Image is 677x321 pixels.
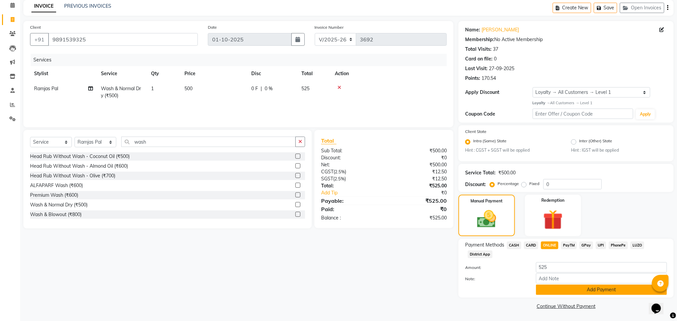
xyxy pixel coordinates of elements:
[261,85,262,92] span: |
[471,208,502,230] img: _cash.svg
[265,85,273,92] span: 0 %
[498,181,519,187] label: Percentage
[384,147,452,154] div: ₹500.00
[384,182,452,189] div: ₹525.00
[533,101,550,105] strong: Loyalty →
[541,197,564,203] label: Redemption
[537,207,569,232] img: _gift.svg
[31,54,452,66] div: Services
[465,147,561,153] small: Hint : CGST + SGST will be applied
[465,46,492,53] div: Total Visits:
[395,189,452,196] div: ₹0
[524,242,538,249] span: CARD
[460,265,531,271] label: Amount:
[533,100,667,106] div: All Customers → Level 1
[541,242,558,249] span: ONLINE
[30,211,82,218] div: Wash & Blowout (₹800)
[208,24,217,30] label: Date
[151,86,154,92] span: 1
[316,161,384,168] div: Net:
[536,285,667,295] button: Add Payment
[571,147,667,153] small: Hint : IGST will be applied
[493,46,498,53] div: 37
[30,192,78,199] div: Premium Wash (₹600)
[384,205,452,213] div: ₹0
[384,214,452,221] div: ₹525.00
[384,175,452,182] div: ₹12.50
[247,66,297,81] th: Disc
[30,172,115,179] div: Head Rub Without Wash - Olive (₹700)
[316,189,395,196] a: Add Tip
[297,66,331,81] th: Total
[30,163,128,170] div: Head Rub Without Wash - Almond Oil (₹600)
[64,3,111,9] a: PREVIOUS INVOICES
[321,137,336,144] span: Total
[489,65,514,72] div: 27-09-2025
[468,251,493,258] span: District App
[465,75,480,82] div: Points:
[473,138,507,146] label: Intra (Same) State
[465,169,496,176] div: Service Total:
[465,36,494,43] div: Membership:
[579,138,612,146] label: Inter (Other) State
[529,181,539,187] label: Fixed
[460,276,531,282] label: Note:
[465,26,480,33] div: Name:
[636,109,655,119] button: Apply
[465,111,532,118] div: Coupon Code
[315,24,344,30] label: Invoice Number
[30,182,83,189] div: ALFAPARF Wash (₹600)
[316,214,384,221] div: Balance :
[101,86,141,99] span: Wash & Normal Dry (₹500)
[533,109,634,119] input: Enter Offer / Coupon Code
[316,182,384,189] div: Total:
[48,33,198,46] input: Search by Name/Mobile/Email/Code
[465,129,487,135] label: Client State
[316,205,384,213] div: Paid:
[184,86,192,92] span: 500
[507,242,521,249] span: CASH
[596,242,606,249] span: UPI
[180,66,247,81] th: Price
[334,176,345,181] span: 2.5%
[553,3,591,13] button: Create New
[494,55,497,62] div: 0
[321,169,333,175] span: CGST
[649,294,670,314] iframe: chat widget
[384,168,452,175] div: ₹12.50
[335,169,345,174] span: 2.5%
[30,24,41,30] label: Client
[331,66,447,81] th: Action
[316,168,384,175] div: ( )
[30,153,130,160] div: Head Rub Without Wash - Coconut Oil (₹500)
[482,26,519,33] a: [PERSON_NAME]
[465,181,486,188] div: Discount:
[460,303,672,310] a: Continue Without Payment
[251,85,258,92] span: 0 F
[536,273,667,284] input: Add Note
[384,161,452,168] div: ₹500.00
[482,75,496,82] div: 170.54
[301,86,309,92] span: 525
[121,137,296,147] input: Search or Scan
[471,198,503,204] label: Manual Payment
[465,65,488,72] div: Last Visit:
[620,3,664,13] button: Open Invoices
[30,201,88,208] div: Wash & Normal Dry (₹500)
[609,242,628,249] span: PhonePe
[321,176,333,182] span: SGST
[631,242,644,249] span: LUZO
[579,242,593,249] span: GPay
[498,169,516,176] div: ₹500.00
[147,66,180,81] th: Qty
[316,175,384,182] div: ( )
[316,147,384,154] div: Sub Total:
[465,36,667,43] div: No Active Membership
[97,66,147,81] th: Service
[316,197,384,205] div: Payable:
[30,66,97,81] th: Stylist
[594,3,617,13] button: Save
[30,33,49,46] button: +91
[465,242,504,249] span: Payment Methods
[465,55,493,62] div: Card on file:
